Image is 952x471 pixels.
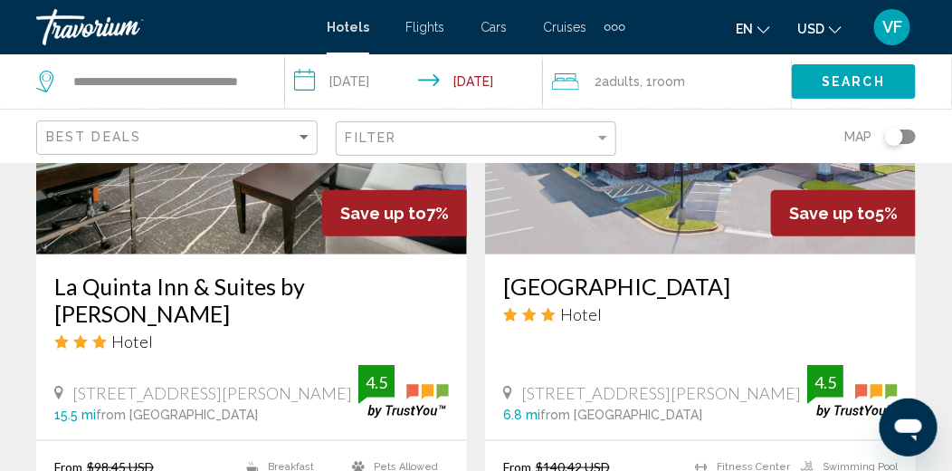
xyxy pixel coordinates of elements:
span: , 1 [641,69,686,94]
div: 4.5 [358,371,395,393]
button: Check-in date: Aug 14, 2025 Check-out date: Aug 15, 2025 [285,54,543,109]
span: Hotel [560,304,602,324]
span: Save up to [340,204,426,223]
span: en [736,22,753,36]
span: Best Deals [46,130,141,144]
span: 15.5 mi [54,408,96,422]
span: Room [653,74,686,89]
span: 6.8 mi [503,408,540,422]
a: Cruises [543,20,586,34]
button: Toggle map [871,129,916,145]
span: from [GEOGRAPHIC_DATA] [540,408,702,422]
img: trustyou-badge.svg [358,365,449,418]
div: 7% [322,190,467,236]
a: La Quinta Inn & Suites by [PERSON_NAME] [54,273,449,327]
button: Change language [736,15,770,42]
span: 2 [595,69,641,94]
a: Cars [481,20,507,34]
a: [GEOGRAPHIC_DATA] [503,273,898,300]
iframe: Button to launch messaging window [880,399,938,457]
span: [STREET_ADDRESS][PERSON_NAME] [521,383,801,403]
div: 5% [771,190,916,236]
mat-select: Sort by [46,130,312,146]
span: VF [882,18,902,36]
span: USD [797,22,824,36]
button: User Menu [869,8,916,46]
a: Hotels [327,20,369,34]
img: trustyou-badge.svg [807,365,898,418]
span: Adults [603,74,641,89]
span: Search [822,75,885,90]
div: 4.5 [807,371,843,393]
button: Filter [336,120,617,158]
button: Search [792,64,916,98]
a: Flights [405,20,444,34]
div: 3 star Hotel [54,332,449,351]
button: Change currency [797,15,842,42]
button: Extra navigation items [605,13,625,42]
span: from [GEOGRAPHIC_DATA] [96,408,258,422]
span: Hotel [111,332,153,351]
div: 3 star Hotel [503,304,898,324]
span: [STREET_ADDRESS][PERSON_NAME] [72,383,352,403]
span: Filter [346,130,397,145]
a: Travorium [36,9,309,45]
button: Travelers: 2 adults, 0 children [543,54,792,109]
span: Map [844,124,871,149]
span: Save up to [789,204,875,223]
